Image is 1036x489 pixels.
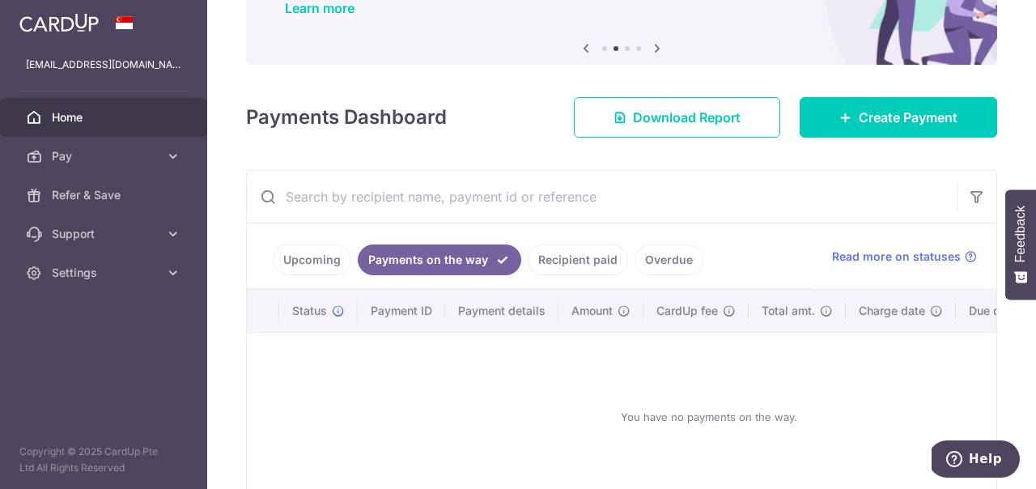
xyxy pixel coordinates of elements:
span: Feedback [1013,206,1028,262]
span: Amount [571,303,613,319]
span: Refer & Save [52,187,159,203]
a: Create Payment [800,97,997,138]
span: Support [52,226,159,242]
a: Download Report [574,97,780,138]
a: Recipient paid [528,244,628,275]
span: Home [52,109,159,125]
span: Due date [969,303,1017,319]
span: Download Report [633,108,741,127]
img: CardUp [19,13,99,32]
span: Settings [52,265,159,281]
span: Pay [52,148,159,164]
span: Charge date [859,303,925,319]
span: CardUp fee [656,303,718,319]
a: Upcoming [273,244,351,275]
a: Read more on statuses [832,249,977,265]
iframe: Opens a widget where you can find more information [932,440,1020,481]
button: Feedback - Show survey [1005,189,1036,300]
span: Create Payment [859,108,957,127]
span: Read more on statuses [832,249,961,265]
input: Search by recipient name, payment id or reference [247,171,957,223]
span: Status [292,303,327,319]
th: Payment ID [358,290,445,332]
span: Total amt. [762,303,815,319]
a: Overdue [635,244,703,275]
th: Payment details [445,290,558,332]
a: Payments on the way [358,244,521,275]
p: [EMAIL_ADDRESS][DOMAIN_NAME] [26,57,181,73]
h4: Payments Dashboard [246,103,447,132]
